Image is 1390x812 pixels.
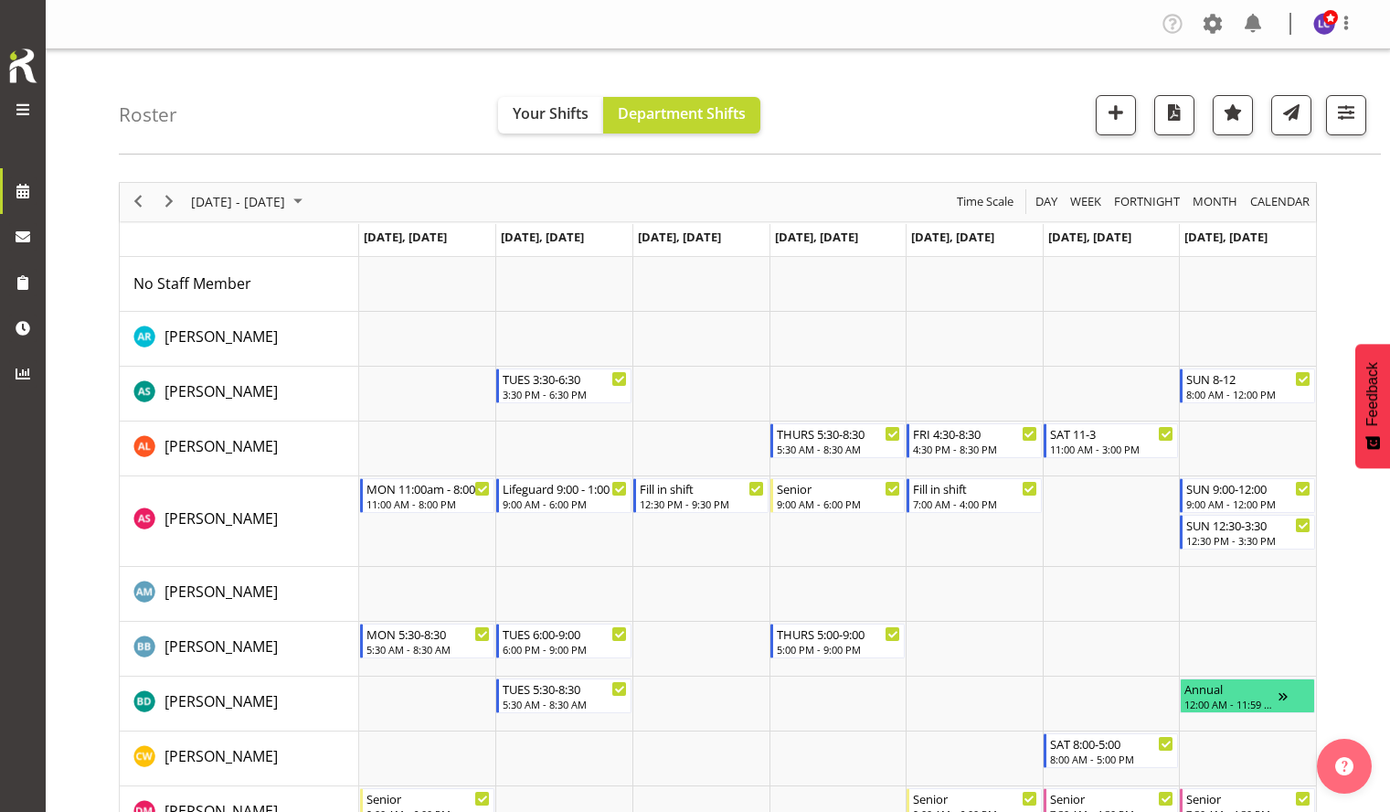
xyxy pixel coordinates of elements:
[1190,190,1241,213] button: Timeline Month
[777,642,901,657] div: 5:00 PM - 9:00 PM
[154,183,185,221] div: next period
[1213,95,1253,135] button: Highlight an important date within the roster.
[770,423,906,458] div: Alex Laverty"s event - THURS 5:30-8:30 Begin From Thursday, August 21, 2025 at 5:30:00 AM GMT+12:...
[777,497,901,511] div: 9:00 AM - 6:00 PM
[120,312,359,367] td: Addison Robertson resource
[503,369,627,388] div: TUES 3:30-6:30
[164,636,278,657] span: [PERSON_NAME]
[1186,387,1310,401] div: 8:00 AM - 12:00 PM
[1271,95,1311,135] button: Send a list of all shifts for the selected filtered period to all rostered employees.
[640,479,764,497] div: Fill in shift
[126,190,151,213] button: Previous
[1050,752,1174,766] div: 8:00 AM - 5:00 PM
[1050,424,1174,443] div: SAT 11-3
[777,479,901,497] div: Senior
[1184,697,1279,711] div: 12:00 AM - 11:59 PM
[164,507,278,529] a: [PERSON_NAME]
[1247,190,1313,213] button: Month
[1048,229,1131,245] span: [DATE], [DATE]
[1186,479,1310,497] div: SUN 9:00-12:00
[496,624,631,658] div: Bradley Barton"s event - TUES 6:00-9:00 Begin From Tuesday, August 19, 2025 at 6:00:00 PM GMT+12:...
[1355,344,1390,468] button: Feedback - Show survey
[122,183,154,221] div: previous period
[164,381,278,401] span: [PERSON_NAME]
[1248,190,1311,213] span: calendar
[120,367,359,422] td: Ajay Smith resource
[777,625,901,643] div: THURS 5:00-9:00
[1313,13,1335,35] img: laurie-cook11580.jpg
[954,190,1017,213] button: Time Scale
[1050,442,1174,456] div: 11:00 AM - 3:00 PM
[1096,95,1136,135] button: Add a new shift
[164,435,278,457] a: [PERSON_NAME]
[913,424,1037,443] div: FRI 4:30-8:30
[133,273,251,294] span: No Staff Member
[913,789,1037,807] div: Senior
[1180,369,1315,403] div: Ajay Smith"s event - SUN 8-12 Begin From Sunday, August 24, 2025 at 8:00:00 AM GMT+12:00 Ends At ...
[913,442,1037,456] div: 4:30 PM - 8:30 PM
[638,229,721,245] span: [DATE], [DATE]
[1180,678,1315,713] div: Braedyn Dykes"s event - Annual Begin From Sunday, August 24, 2025 at 12:00:00 AM GMT+12:00 Ends A...
[164,636,278,657] a: [PERSON_NAME]
[770,478,906,513] div: Alex Sansom"s event - Senior Begin From Thursday, August 21, 2025 at 9:00:00 AM GMT+12:00 Ends At...
[503,679,627,698] div: TUES 5:30-8:30
[120,622,359,677] td: Bradley Barton resource
[366,479,491,497] div: MON 11:00am - 8:00pm
[503,387,627,401] div: 3:30 PM - 6:30 PM
[133,272,251,294] a: No Staff Member
[496,678,631,713] div: Braedyn Dykes"s event - TUES 5:30-8:30 Begin From Tuesday, August 19, 2025 at 5:30:00 AM GMT+12:0...
[1044,423,1179,458] div: Alex Laverty"s event - SAT 11-3 Begin From Saturday, August 23, 2025 at 11:00:00 AM GMT+12:00 End...
[1364,362,1381,426] span: Feedback
[360,478,495,513] div: Alex Sansom"s event - MON 11:00am - 8:00pm Begin From Monday, August 18, 2025 at 11:00:00 AM GMT+...
[1111,190,1183,213] button: Fortnight
[120,476,359,567] td: Alex Sansom resource
[498,97,603,134] button: Your Shifts
[775,229,858,245] span: [DATE], [DATE]
[503,697,627,711] div: 5:30 AM - 8:30 AM
[1191,190,1239,213] span: Month
[1326,95,1366,135] button: Filter Shifts
[366,625,491,643] div: MON 5:30-8:30
[120,257,359,312] td: No Staff Member resource
[189,190,287,213] span: [DATE] - [DATE]
[164,508,278,529] span: [PERSON_NAME]
[603,97,760,134] button: Department Shifts
[913,479,1037,497] div: Fill in shift
[1044,733,1179,768] div: Cain Wilson"s event - SAT 8:00-5:00 Begin From Saturday, August 23, 2025 at 8:00:00 AM GMT+12:00 ...
[164,581,278,603] a: [PERSON_NAME]
[185,183,313,221] div: August 18 - 24, 2025
[1033,190,1061,213] button: Timeline Day
[164,326,278,347] span: [PERSON_NAME]
[164,746,278,766] span: [PERSON_NAME]
[777,424,901,443] div: THURS 5:30-8:30
[120,567,359,622] td: Angus McLeay resource
[366,789,491,807] div: Senior
[907,423,1042,458] div: Alex Laverty"s event - FRI 4:30-8:30 Begin From Friday, August 22, 2025 at 4:30:00 PM GMT+12:00 E...
[164,690,278,712] a: [PERSON_NAME]
[503,497,627,511] div: 9:00 AM - 6:00 PM
[1186,789,1310,807] div: Senior
[1180,515,1315,550] div: Alex Sansom"s event - SUN 12:30-3:30 Begin From Sunday, August 24, 2025 at 12:30:00 PM GMT+12:00 ...
[164,691,278,711] span: [PERSON_NAME]
[157,190,182,213] button: Next
[496,369,631,403] div: Ajay Smith"s event - TUES 3:30-6:30 Begin From Tuesday, August 19, 2025 at 3:30:00 PM GMT+12:00 E...
[1335,757,1353,775] img: help-xxl-2.png
[1034,190,1059,213] span: Day
[1186,533,1310,548] div: 12:30 PM - 3:30 PM
[1068,190,1103,213] span: Week
[503,642,627,657] div: 6:00 PM - 9:00 PM
[1184,229,1268,245] span: [DATE], [DATE]
[1186,516,1310,534] div: SUN 12:30-3:30
[120,677,359,732] td: Braedyn Dykes resource
[1184,679,1279,698] div: Annual
[164,326,278,347] a: [PERSON_NAME]
[5,46,41,86] img: Rosterit icon logo
[120,732,359,786] td: Cain Wilson resource
[164,436,278,456] span: [PERSON_NAME]
[164,745,278,767] a: [PERSON_NAME]
[120,422,359,476] td: Alex Laverty resource
[1067,190,1105,213] button: Timeline Week
[503,625,627,643] div: TUES 6:00-9:00
[366,497,491,511] div: 11:00 AM - 8:00 PM
[164,582,278,602] span: [PERSON_NAME]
